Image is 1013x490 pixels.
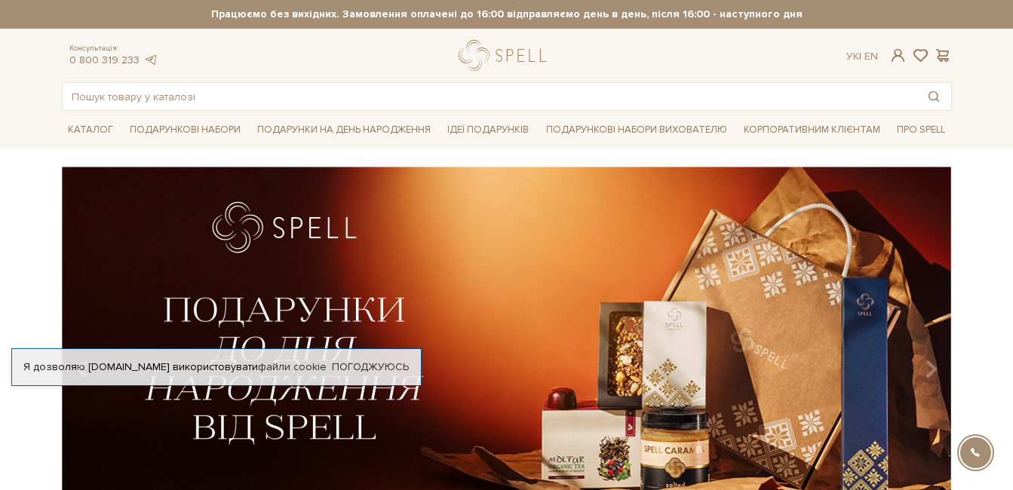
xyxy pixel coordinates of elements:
[916,83,951,110] button: Пошук товару у каталозі
[69,44,158,54] span: Консультація:
[846,50,878,63] div: Ук
[859,50,861,63] span: |
[62,118,119,142] a: Каталог
[738,117,886,142] a: Корпоративним клієнтам
[143,54,158,66] a: telegram
[62,8,952,21] strong: Працюємо без вихідних. Замовлення оплачені до 16:00 відправляємо день в день, після 16:00 - насту...
[69,54,140,66] a: 0 800 319 233
[251,118,437,142] a: Подарунки на День народження
[441,118,535,142] a: Ідеї подарунків
[258,360,327,373] a: файли cookie
[891,118,951,142] a: Про Spell
[332,360,409,374] a: Погоджуюсь
[540,117,733,142] a: Подарункові набори вихователю
[63,83,916,110] input: Пошук товару у каталозі
[124,118,247,142] a: Подарункові набори
[12,360,421,374] div: Я дозволяю [DOMAIN_NAME] використовувати
[864,50,878,63] a: En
